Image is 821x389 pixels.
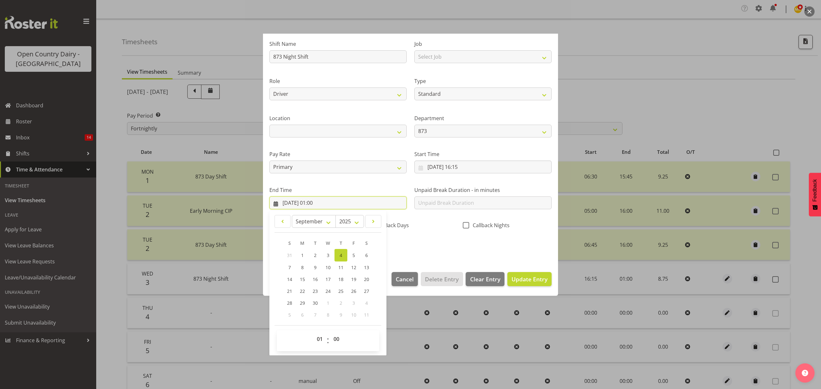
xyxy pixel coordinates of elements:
span: 11 [338,264,343,270]
span: 4 [365,300,368,306]
span: 13 [364,264,369,270]
span: M [300,240,304,246]
span: 20 [364,276,369,282]
span: 10 [351,312,356,318]
span: 6 [301,312,304,318]
span: 18 [338,276,343,282]
span: F [352,240,355,246]
span: Feedback [812,179,818,202]
label: Start Time [414,150,552,158]
a: 15 [296,273,309,285]
span: 17 [326,276,331,282]
span: 9 [314,264,317,270]
label: Shift Name [269,40,407,48]
a: 25 [334,285,347,297]
span: 22 [300,288,305,294]
a: 26 [347,285,360,297]
a: 12 [347,261,360,273]
span: 26 [351,288,356,294]
label: End Time [269,186,407,194]
span: 11 [364,312,369,318]
span: 30 [313,300,318,306]
a: 20 [360,273,373,285]
button: Cancel [392,272,418,286]
span: Delete Entry [425,275,459,283]
span: Clear Entry [470,275,500,283]
span: 3 [327,252,329,258]
span: Update Entry [512,275,547,283]
input: Unpaid Break Duration [414,196,552,209]
a: 14 [283,273,296,285]
label: Department [414,114,552,122]
a: 9 [309,261,322,273]
span: S [288,240,291,246]
span: 31 [287,252,292,258]
span: 4 [340,252,342,258]
a: 27 [360,285,373,297]
button: Delete Entry [421,272,463,286]
span: 27 [364,288,369,294]
span: S [365,240,368,246]
span: 3 [352,300,355,306]
a: 3 [322,249,334,261]
span: 24 [326,288,331,294]
span: 21 [287,288,292,294]
span: 7 [288,264,291,270]
input: Shift Name [269,50,407,63]
a: 1 [296,249,309,261]
a: 8 [296,261,309,273]
span: 1 [327,300,329,306]
input: Click to select... [414,161,552,173]
span: 14 [287,276,292,282]
a: 30 [309,297,322,309]
label: Pay Rate [269,150,407,158]
a: 10 [322,261,334,273]
span: W [326,240,330,246]
span: 2 [314,252,317,258]
span: 1 [301,252,304,258]
span: 15 [300,276,305,282]
a: 4 [334,249,347,261]
label: Type [414,77,552,85]
a: 29 [296,297,309,309]
a: 16 [309,273,322,285]
span: CallBack Days [372,222,409,228]
a: 17 [322,273,334,285]
label: Location [269,114,407,122]
a: 28 [283,297,296,309]
span: Cancel [396,275,414,283]
span: 25 [338,288,343,294]
a: 13 [360,261,373,273]
span: T [314,240,317,246]
a: 11 [334,261,347,273]
a: 19 [347,273,360,285]
label: Job [414,40,552,48]
span: 16 [313,276,318,282]
label: Unpaid Break Duration - in minutes [414,186,552,194]
span: 7 [314,312,317,318]
span: 5 [288,312,291,318]
span: 12 [351,264,356,270]
span: T [340,240,342,246]
span: 23 [313,288,318,294]
a: 6 [360,249,373,261]
a: 2 [309,249,322,261]
span: 8 [327,312,329,318]
a: 24 [322,285,334,297]
a: 5 [347,249,360,261]
span: 10 [326,264,331,270]
span: 28 [287,300,292,306]
span: 29 [300,300,305,306]
a: 18 [334,273,347,285]
a: 21 [283,285,296,297]
span: 6 [365,252,368,258]
button: Feedback - Show survey [809,173,821,216]
button: Clear Entry [466,272,504,286]
a: 23 [309,285,322,297]
a: 7 [283,261,296,273]
span: 2 [340,300,342,306]
span: 19 [351,276,356,282]
input: Click to select... [269,196,407,209]
span: : [327,333,329,349]
button: Update Entry [507,272,552,286]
